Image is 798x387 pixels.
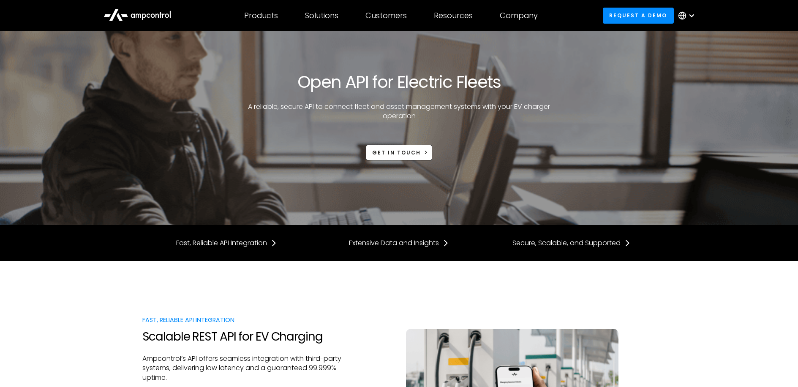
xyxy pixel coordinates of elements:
div: Company [500,11,538,20]
p: A reliable, secure API to connect fleet and asset management systems with your EV charger operation [245,102,553,121]
div: Solutions [305,11,338,20]
h1: Open API for Electric Fleets [297,72,501,92]
div: Extensive Data and Insights [349,238,439,248]
div: Get in touch [372,149,421,157]
a: Fast, Reliable API Integration [176,238,277,248]
p: Ampcontrol’s API offers seamless integration with third-party systems, delivering low latency and... [142,354,343,382]
div: Products [244,11,278,20]
div: Resources [434,11,473,20]
a: Request a demo [603,8,674,23]
div: Fast, Reliable API Integration [142,315,343,325]
a: Get in touch [366,145,433,160]
div: Customers [365,11,407,20]
a: Secure, Scalable, and Supported [512,238,631,248]
div: Fast, Reliable API Integration [176,238,267,248]
div: Secure, Scalable, and Supported [512,238,621,248]
h2: Scalable REST API for EV Charging [142,330,343,344]
a: Extensive Data and Insights [349,238,449,248]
